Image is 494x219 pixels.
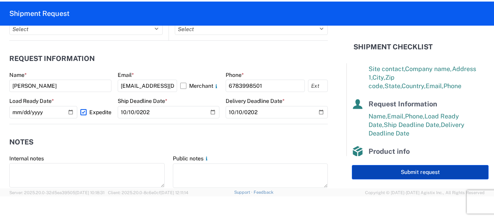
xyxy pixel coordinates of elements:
[384,121,441,129] span: Ship Deadline Date,
[180,80,219,92] label: Merchant
[75,190,104,195] span: [DATE] 10:18:31
[444,82,461,90] span: Phone
[9,55,95,63] h2: Request Information
[160,190,188,195] span: [DATE] 12:11:14
[80,106,111,118] label: Expedite
[254,190,273,195] a: Feedback
[9,71,27,78] label: Name
[108,190,188,195] span: Client: 2025.20.0-8c6e0cf
[9,9,70,18] h2: Shipment Request
[9,190,104,195] span: Server: 2025.20.0-32d5ea39505
[234,190,254,195] a: Support
[9,155,44,162] label: Internal notes
[353,42,433,52] h2: Shipment Checklist
[372,74,385,81] span: City,
[387,113,405,120] span: Email,
[226,71,244,78] label: Phone
[352,165,489,179] button: Submit request
[402,82,426,90] span: Country,
[369,100,437,108] span: Request Information
[9,97,54,104] label: Load Ready Date
[118,97,167,104] label: Ship Deadline Date
[173,155,210,162] label: Public notes
[384,82,402,90] span: State,
[365,189,485,196] span: Copyright © [DATE]-[DATE] Agistix Inc., All Rights Reserved
[405,113,424,120] span: Phone,
[405,65,452,73] span: Company name,
[369,65,405,73] span: Site contact,
[308,80,328,92] input: Ext
[426,82,444,90] span: Email,
[369,113,387,120] span: Name,
[369,147,410,155] span: Product info
[9,138,33,146] h2: Notes
[226,97,285,104] label: Delivery Deadline Date
[118,71,134,78] label: Email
